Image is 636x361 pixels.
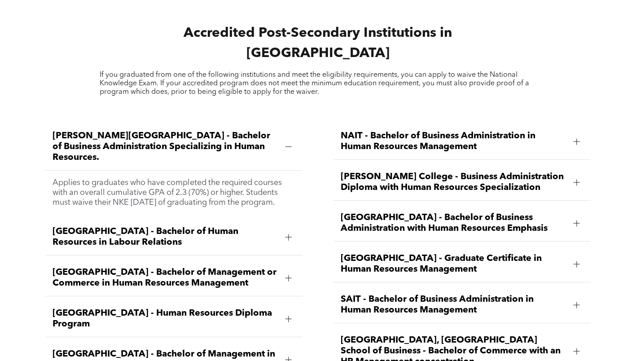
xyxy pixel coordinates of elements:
[341,131,566,152] span: NAIT - Bachelor of Business Administration in Human Resources Management
[100,71,529,96] span: If you graduated from one of the following institutions and meet the eligibility requirements, yo...
[53,226,278,248] span: [GEOGRAPHIC_DATA] - Bachelor of Human Resources in Labour Relations
[341,172,566,193] span: [PERSON_NAME] College - Business Administration Diploma with Human Resources Specialization
[53,267,278,289] span: [GEOGRAPHIC_DATA] - Bachelor of Management or Commerce in Human Resources Management
[53,131,278,163] span: [PERSON_NAME][GEOGRAPHIC_DATA] - Bachelor of Business Administration Specializing in Human Resour...
[341,253,566,275] span: [GEOGRAPHIC_DATA] - Graduate Certificate in Human Resources Management
[53,178,295,207] p: Applies to graduates who have completed the required courses with an overall cumulative GPA of 2....
[341,294,566,316] span: SAIT - Bachelor of Business Administration in Human Resources Management
[53,308,278,330] span: [GEOGRAPHIC_DATA] - Human Resources Diploma Program
[184,26,452,60] span: Accredited Post-Secondary Institutions in [GEOGRAPHIC_DATA]
[341,212,566,234] span: [GEOGRAPHIC_DATA] - Bachelor of Business Administration with Human Resources Emphasis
